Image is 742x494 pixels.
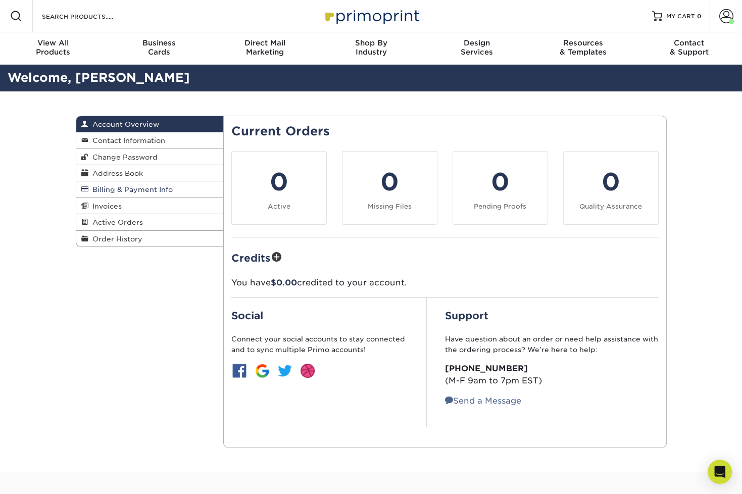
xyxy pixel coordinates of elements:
strong: [PHONE_NUMBER] [445,364,528,373]
span: Billing & Payment Info [88,185,173,193]
a: 0 Pending Proofs [453,151,548,225]
a: Order History [76,231,224,246]
div: Marketing [212,38,318,57]
small: Active [268,203,290,210]
span: Change Password [88,153,158,161]
p: You have credited to your account. [231,277,659,289]
div: & Templates [530,38,636,57]
div: 0 [459,164,541,200]
a: Contact Information [76,132,224,149]
h2: Support [445,310,659,322]
a: Shop ByIndustry [318,32,424,65]
h2: Social [231,310,408,322]
p: Connect your social accounts to stay connected and to sync multiple Primo accounts! [231,334,408,355]
span: Design [424,38,530,47]
span: Contact [636,38,742,47]
a: Address Book [76,165,224,181]
div: 0 [349,164,431,200]
div: Open Intercom Messenger [708,460,732,484]
input: SEARCH PRODUCTS..... [41,10,139,22]
div: Cards [106,38,212,57]
a: Resources& Templates [530,32,636,65]
h2: Credits [231,250,659,265]
span: $0.00 [271,278,297,287]
div: 0 [238,164,320,200]
div: & Support [636,38,742,57]
a: Account Overview [76,116,224,132]
span: 0 [697,13,702,20]
a: 0 Missing Files [342,151,437,225]
span: MY CART [666,12,695,21]
small: Missing Files [368,203,412,210]
span: Resources [530,38,636,47]
span: Order History [88,235,142,243]
span: Direct Mail [212,38,318,47]
a: DesignServices [424,32,530,65]
a: Change Password [76,149,224,165]
p: Have question about an order or need help assistance with the ordering process? We’re here to help: [445,334,659,355]
a: BusinessCards [106,32,212,65]
h2: Current Orders [231,124,659,139]
a: 0 Quality Assurance [563,151,659,225]
a: Contact& Support [636,32,742,65]
img: btn-facebook.jpg [231,363,248,379]
p: (M-F 9am to 7pm EST) [445,363,659,387]
span: Active Orders [88,218,143,226]
div: 0 [570,164,652,200]
a: Billing & Payment Info [76,181,224,197]
small: Quality Assurance [579,203,642,210]
span: Account Overview [88,120,159,128]
span: Shop By [318,38,424,47]
img: btn-twitter.jpg [277,363,293,379]
a: Active Orders [76,214,224,230]
span: Contact Information [88,136,165,144]
span: Invoices [88,202,122,210]
div: Industry [318,38,424,57]
span: Business [106,38,212,47]
div: Services [424,38,530,57]
a: Invoices [76,198,224,214]
a: Direct MailMarketing [212,32,318,65]
img: btn-dribbble.jpg [300,363,316,379]
a: Send a Message [445,396,521,406]
img: Primoprint [321,5,422,27]
small: Pending Proofs [474,203,526,210]
span: Address Book [88,169,143,177]
a: 0 Active [231,151,327,225]
img: btn-google.jpg [254,363,270,379]
iframe: Google Customer Reviews [3,463,86,490]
